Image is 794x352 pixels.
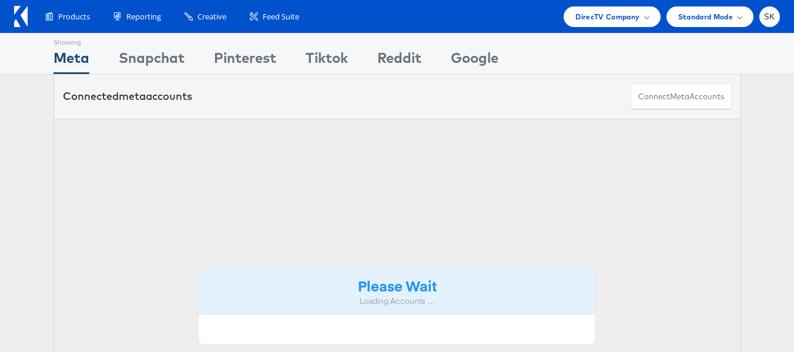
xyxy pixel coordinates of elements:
[119,89,146,103] span: meta
[53,33,89,48] div: Showing
[263,11,299,22] span: Feed Suite
[764,13,775,21] span: SK
[126,11,161,22] span: Reporting
[631,83,732,110] button: ConnectmetaAccounts
[207,296,587,307] div: Loading Accounts ....
[53,48,89,74] div: Meta
[214,48,276,74] div: Pinterest
[451,48,498,74] div: Google
[63,89,192,104] div: Connected accounts
[575,11,639,23] span: DirecTV Company
[306,48,348,74] div: Tiktok
[58,11,90,22] span: Products
[670,91,689,102] span: meta
[197,11,226,22] span: Creative
[358,276,437,295] strong: Please Wait
[119,48,185,74] div: Snapchat
[678,11,733,23] span: Standard Mode
[377,48,421,74] div: Reddit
